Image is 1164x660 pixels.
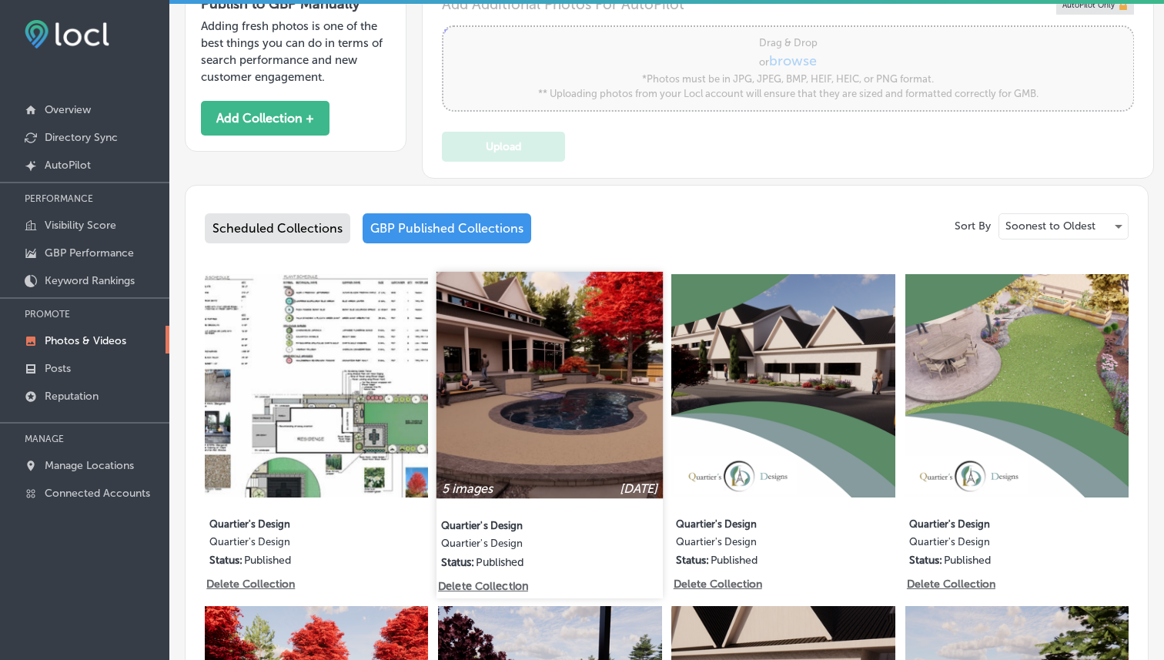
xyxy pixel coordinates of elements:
[676,509,851,536] label: Quartier's Design
[25,20,109,49] img: fda3e92497d09a02dc62c9cd864e3231.png
[45,246,134,260] p: GBP Performance
[907,578,994,591] p: Delete Collection
[205,213,350,243] div: Scheduled Collections
[45,487,150,500] p: Connected Accounts
[442,481,493,496] p: 5 images
[244,554,291,567] p: Published
[955,219,991,233] p: Sort By
[909,536,1084,554] label: Quartier's Design
[45,362,71,375] p: Posts
[45,390,99,403] p: Reputation
[944,554,991,567] p: Published
[45,131,118,144] p: Directory Sync
[671,274,895,498] img: Collection thumbnail
[209,509,384,536] label: Quartier's Design
[363,213,531,243] div: GBP Published Collections
[45,459,134,472] p: Manage Locations
[45,334,126,347] p: Photos & Videos
[999,214,1128,239] div: Soonest to Oldest
[45,274,135,287] p: Keyword Rankings
[711,554,758,567] p: Published
[201,101,329,136] button: Add Collection +
[205,274,428,498] img: Collection thumbnail
[674,578,761,591] p: Delete Collection
[676,554,709,567] p: Status:
[45,219,116,232] p: Visibility Score
[45,159,91,172] p: AutoPilot
[477,555,524,568] p: Published
[441,510,618,538] label: Quartier's Design
[620,481,658,496] p: [DATE]
[209,536,384,554] label: Quartier's Design
[441,538,618,555] label: Quartier's Design
[201,18,390,85] p: Adding fresh photos is one of the best things you can do in terms of search performance and new c...
[209,554,242,567] p: Status:
[441,555,475,568] p: Status:
[909,554,942,567] p: Status:
[438,580,526,593] p: Delete Collection
[909,509,1084,536] label: Quartier's Design
[436,272,664,499] img: Collection thumbnail
[676,536,851,554] label: Quartier's Design
[45,103,91,116] p: Overview
[206,578,293,591] p: Delete Collection
[905,274,1129,498] img: Collection thumbnail
[1005,219,1095,233] p: Soonest to Oldest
